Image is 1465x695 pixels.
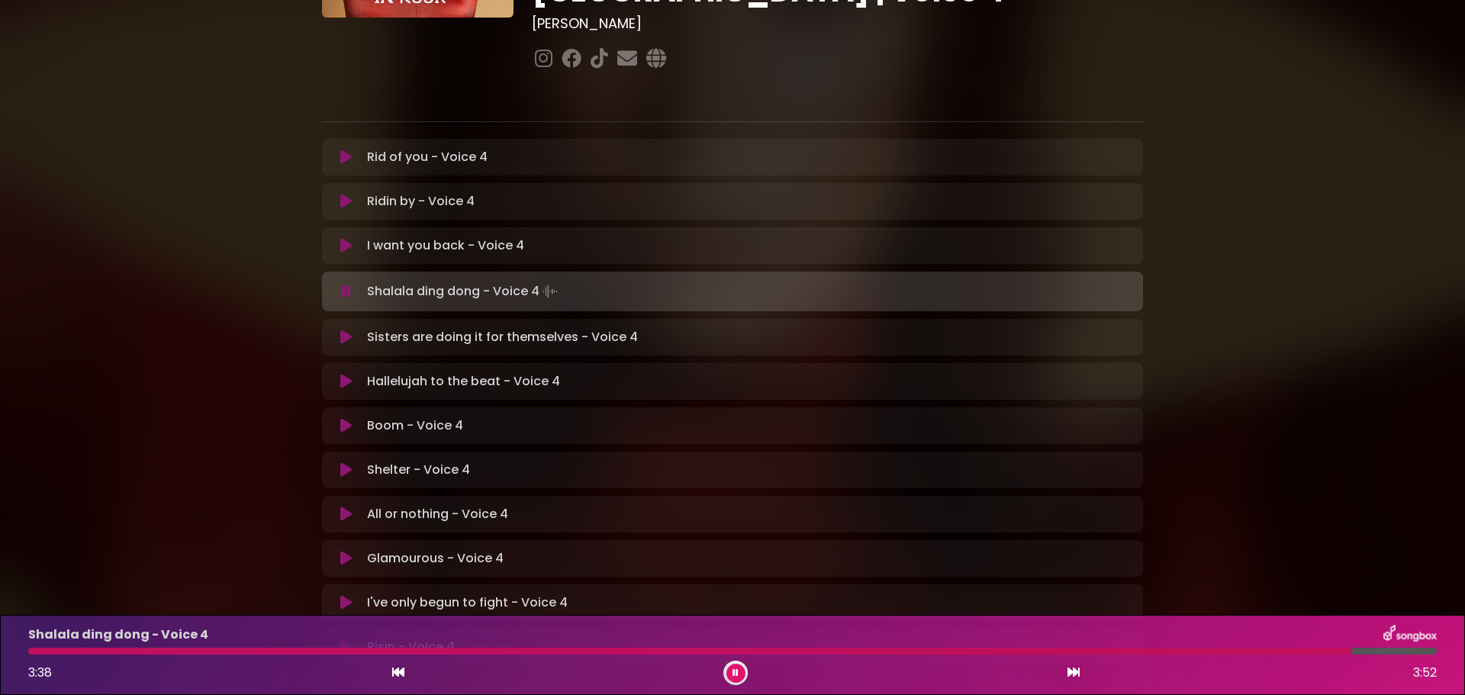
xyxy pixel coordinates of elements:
[1413,664,1437,682] span: 3:52
[532,15,1143,32] h3: [PERSON_NAME]
[367,417,463,435] p: Boom - Voice 4
[367,148,488,166] p: Rid of you - Voice 4
[367,192,475,211] p: Ridin by - Voice 4
[367,594,568,612] p: I've only begun to fight - Voice 4
[367,549,504,568] p: Glamourous - Voice 4
[367,505,508,523] p: All or nothing - Voice 4
[367,281,561,302] p: Shalala ding dong - Voice 4
[367,461,470,479] p: Shelter - Voice 4
[367,372,560,391] p: Hallelujah to the beat - Voice 4
[367,236,524,255] p: I want you back - Voice 4
[28,626,208,644] p: Shalala ding dong - Voice 4
[539,281,561,302] img: waveform4.gif
[1383,625,1437,645] img: songbox-logo-white.png
[28,664,52,681] span: 3:38
[367,328,638,346] p: Sisters are doing it for themselves - Voice 4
